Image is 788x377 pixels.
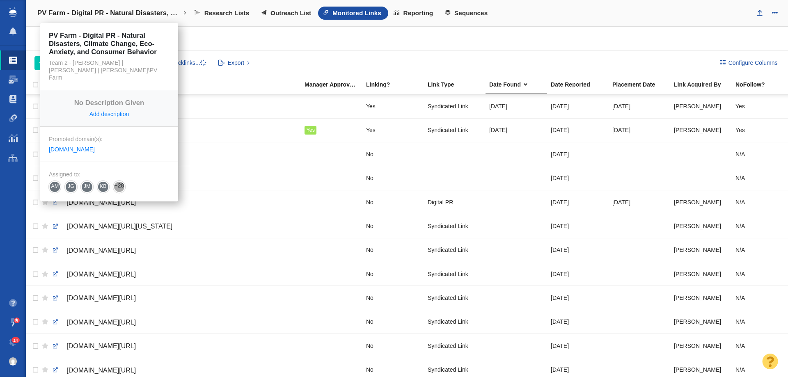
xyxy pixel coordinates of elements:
div: No [366,337,420,354]
td: Syndicated Link [424,310,486,334]
span: Export [228,59,244,67]
span: [DOMAIN_NAME][URL] [66,271,136,278]
a: [DOMAIN_NAME][URL] [52,196,297,210]
a: Placement Date [612,82,673,89]
div: [DATE] [489,97,543,115]
span: KB [94,179,112,195]
td: Taylor Tomita [670,262,732,286]
span: JM [78,179,96,195]
div: [DATE] [612,97,667,115]
a: [DOMAIN_NAME] [49,146,95,153]
span: [PERSON_NAME] [674,246,721,254]
span: Syndicated Link [428,103,468,110]
span: Syndicated Link [428,318,468,325]
span: Syndicated Link [428,342,468,350]
td: Taylor Tomita [670,286,732,310]
div: No [366,313,420,331]
span: +28 [113,181,125,193]
a: Linking? [366,82,427,89]
td: Syndicated Link [424,238,486,262]
td: Taylor Tomita [670,310,732,334]
td: Syndicated Link [424,262,486,286]
td: Taylor Tomita [670,214,732,238]
div: Team 2 - [PERSON_NAME] | [PERSON_NAME] | [PERSON_NAME]\PV Farm [49,59,170,81]
div: Yes [366,121,420,139]
td: Taylor Tomita [670,118,732,142]
span: [DOMAIN_NAME][URL] [66,295,136,302]
span: AM [46,179,64,195]
div: No [366,169,420,187]
span: [DOMAIN_NAME][URL] [66,319,136,326]
a: Add description [89,111,129,117]
a: [DOMAIN_NAME][URL] [52,267,297,281]
div: [DATE] [551,289,605,306]
span: Reporting [403,9,433,17]
a: Monitored Links [318,7,388,20]
span: Syndicated Link [428,270,468,278]
a: Reporting [388,7,440,20]
span: Syndicated Link [428,246,468,254]
td: Syndicated Link [424,94,486,118]
span: Syndicated Link [428,222,468,230]
a: Manager Approved Link? [305,82,365,89]
div: [DATE] [551,337,605,354]
td: Taylor Tomita [670,238,732,262]
img: c9363fb76f5993e53bff3b340d5c230a [9,357,17,366]
div: No [366,193,420,211]
h4: No Description Given [49,99,170,107]
span: Yes [306,127,315,133]
h4: PV Farm - Digital PR - Natural Disasters, Climate Change, Eco-Anxiety, and Consumer Behavior [49,32,170,56]
span: [PERSON_NAME] [674,270,721,278]
a: Date Found [489,82,550,89]
td: Taylor Tomita [670,334,732,358]
span: [DOMAIN_NAME][URL] [66,343,136,350]
span: JG [62,179,79,195]
span: [PERSON_NAME] [674,103,721,110]
span: [PERSON_NAME] [674,294,721,302]
span: Syndicated Link [428,294,468,302]
a: [DOMAIN_NAME][URL] [52,339,297,353]
span: Sequences [454,9,488,17]
span: Checking Backlinks... [146,59,206,67]
span: [PERSON_NAME] [674,199,721,206]
a: [DOMAIN_NAME][URL] [52,244,297,258]
div: [DATE] [551,193,605,211]
div: No [366,289,420,306]
span: [DOMAIN_NAME][URL] [66,199,136,206]
h4: PV Farm - Digital PR - Natural Disasters, Climate Change, Eco-Anxiety, and Consumer Behavior [37,9,181,17]
td: Taylor Tomita [670,190,732,214]
div: Yes [366,97,420,115]
div: [DATE] [551,121,605,139]
span: [PERSON_NAME] [674,342,721,350]
div: [DATE] [551,241,605,259]
div: [DATE] [489,121,543,139]
td: Syndicated Link [424,334,486,358]
div: [DATE] [612,193,667,211]
div: Date Reported [551,82,612,87]
div: Link Acquired By [674,82,735,87]
span: [DOMAIN_NAME][URL] [66,367,136,374]
div: Linking? [366,82,427,87]
span: 24 [11,337,20,343]
img: buzzstream_logo_iconsimple.png [9,7,16,17]
div: Date that the backlink checker discovered the link [489,82,550,87]
span: Research Lists [204,9,250,17]
a: Sequences [440,7,495,20]
a: [DOMAIN_NAME][URL][US_STATE] [52,219,297,233]
span: [PERSON_NAME] [674,126,721,134]
span: [PERSON_NAME] [674,222,721,230]
div: Promoted domain(s): [49,135,170,143]
div: [DATE] [551,313,605,331]
div: [DATE] [551,145,605,163]
span: Syndicated Link [428,126,468,134]
td: Syndicated Link [424,286,486,310]
a: Link Acquired By [674,82,735,89]
div: Assigned to: [49,171,170,178]
span: Configure Columns [728,59,778,67]
div: [DATE] [612,121,667,139]
span: [PERSON_NAME] [674,318,721,325]
div: No [366,241,420,259]
span: Digital PR [428,199,453,206]
div: No [366,145,420,163]
div: [DATE] [551,217,605,235]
